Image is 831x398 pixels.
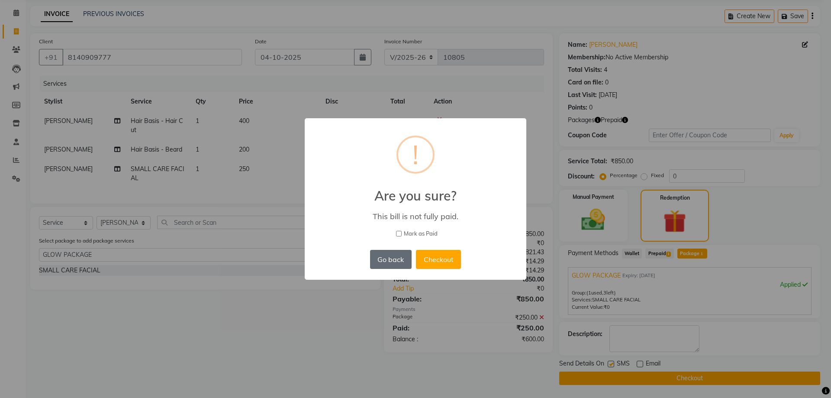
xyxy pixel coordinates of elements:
[317,211,514,221] div: This bill is not fully paid.
[396,231,402,236] input: Mark as Paid
[416,250,461,269] button: Checkout
[404,230,438,238] span: Mark as Paid
[370,250,412,269] button: Go back
[305,178,526,204] h2: Are you sure?
[412,137,419,172] div: !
